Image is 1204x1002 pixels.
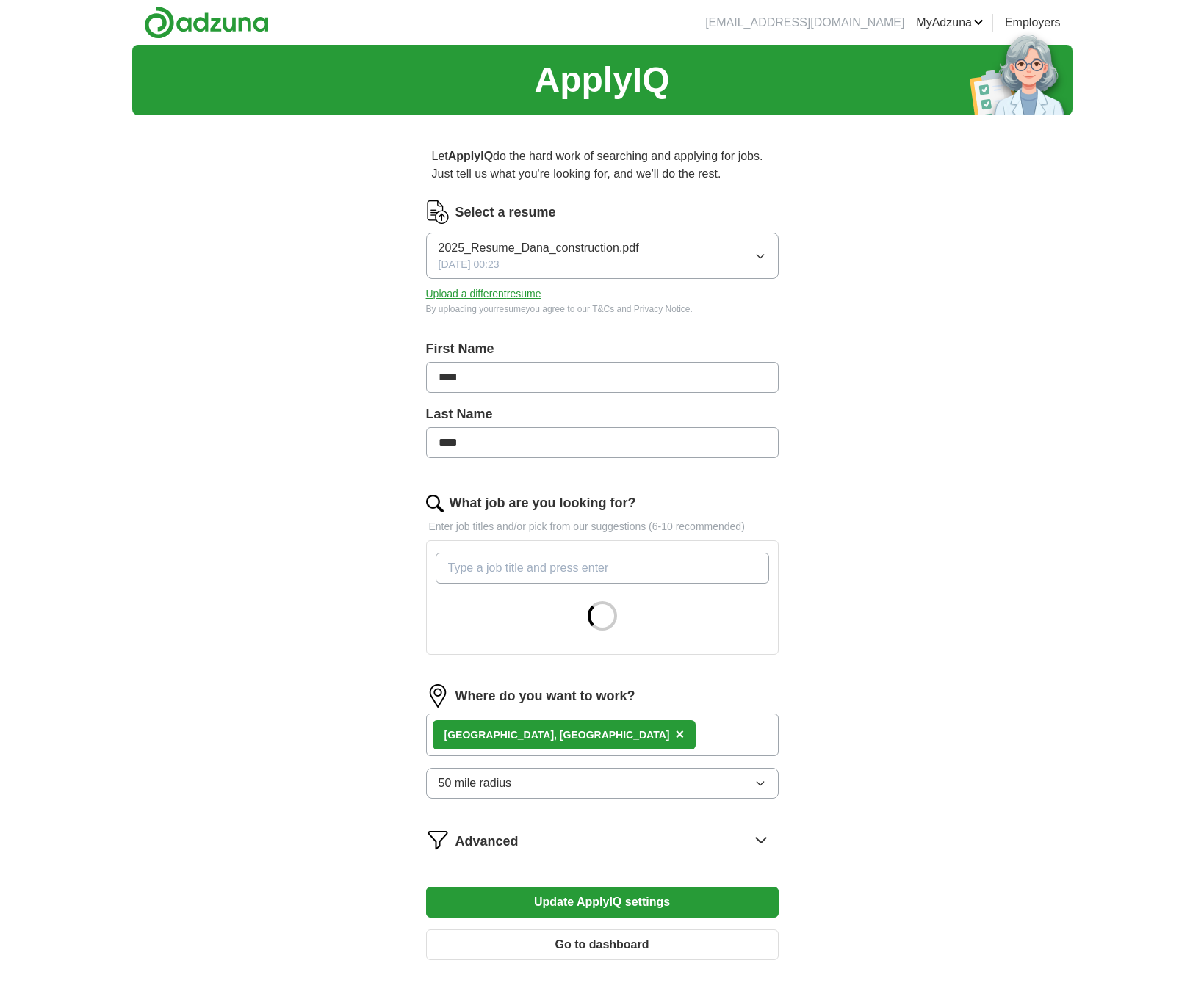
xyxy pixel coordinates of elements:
[1005,14,1061,32] a: Employers
[426,887,779,918] button: Update ApplyIQ settings
[455,686,635,706] label: Where do you want to work?
[426,339,779,359] label: First Name
[439,257,500,272] span: [DATE] 00:23
[426,302,779,316] div: By uploading your resume you agree to our and .
[444,727,670,743] div: [GEOGRAPHIC_DATA], [GEOGRAPHIC_DATA]
[426,495,444,512] img: search.png
[916,14,984,32] a: MyAdzuna
[455,203,556,222] label: Select a resume
[426,929,779,960] button: Go to dashboard
[439,239,639,257] span: 2025_Resume_Dana_construction.pdf
[634,304,691,314] a: Privacy Notice
[705,14,904,32] li: [EMAIL_ADDRESS][DOMAIN_NAME]
[436,553,769,584] input: Type a job title and press enter
[426,286,541,302] button: Upload a differentresume
[426,200,450,224] img: CV Icon
[675,724,684,746] button: ×
[534,54,669,106] h1: ApplyIQ
[426,142,779,189] p: Let do the hard work of searching and applying for jobs. Just tell us what you're looking for, an...
[439,774,512,792] span: 50 mile radius
[448,150,493,162] strong: ApplyIQ
[426,404,779,424] label: Last Name
[426,684,450,708] img: location.png
[455,832,519,852] span: Advanced
[592,304,614,314] a: T&Cs
[426,233,779,279] button: 2025_Resume_Dana_construction.pdf[DATE] 00:23
[426,519,779,534] p: Enter job titles and/or pick from our suggestions (6-10 recommended)
[426,768,779,799] button: 50 mile radius
[426,828,450,852] img: filter
[675,726,684,742] span: ×
[450,493,636,513] label: What job are you looking for?
[144,6,269,39] img: Adzuna logo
